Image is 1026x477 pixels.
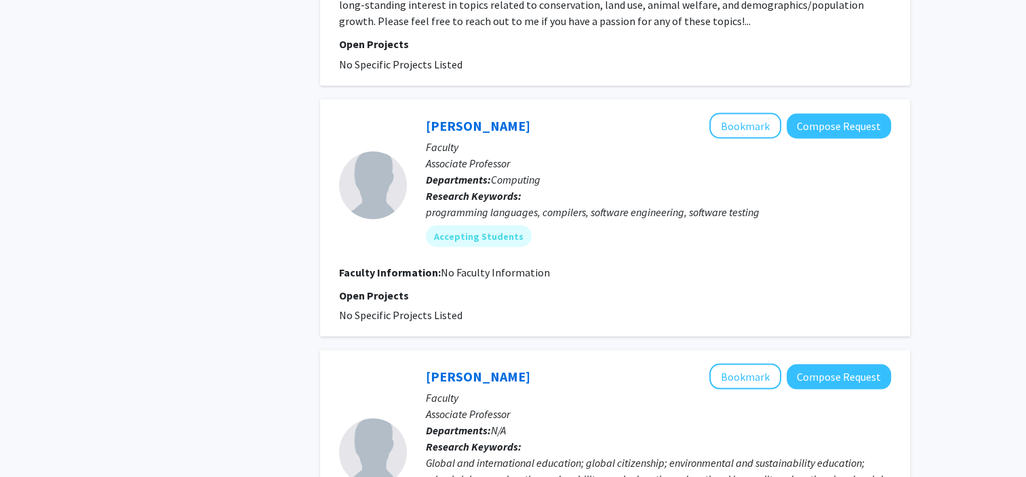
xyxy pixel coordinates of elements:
[787,364,891,389] button: Compose Request to Jennifer Adams
[709,112,781,138] button: Add Colin Gordon to Bookmarks
[441,265,550,278] span: No Faculty Information
[339,265,441,278] b: Faculty Information:
[339,57,462,70] span: No Specific Projects Listed
[709,363,781,389] button: Add Jennifer Adams to Bookmarks
[787,113,891,138] button: Compose Request to Colin Gordon
[491,423,506,436] span: N/A
[426,389,891,405] p: Faculty
[426,117,530,133] a: [PERSON_NAME]
[10,416,58,467] iframe: Chat
[426,367,530,384] a: [PERSON_NAME]
[426,188,521,202] b: Research Keywords:
[426,439,521,453] b: Research Keywords:
[426,423,491,436] b: Departments:
[339,36,891,52] p: Open Projects
[491,172,540,186] span: Computing
[426,138,891,154] p: Faculty
[339,308,462,321] span: No Specific Projects Listed
[426,172,491,186] b: Departments:
[339,287,891,303] p: Open Projects
[426,225,532,247] mat-chip: Accepting Students
[426,203,891,220] div: programming languages, compilers, software engineering, software testing
[426,405,891,421] p: Associate Professor
[426,154,891,171] p: Associate Professor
